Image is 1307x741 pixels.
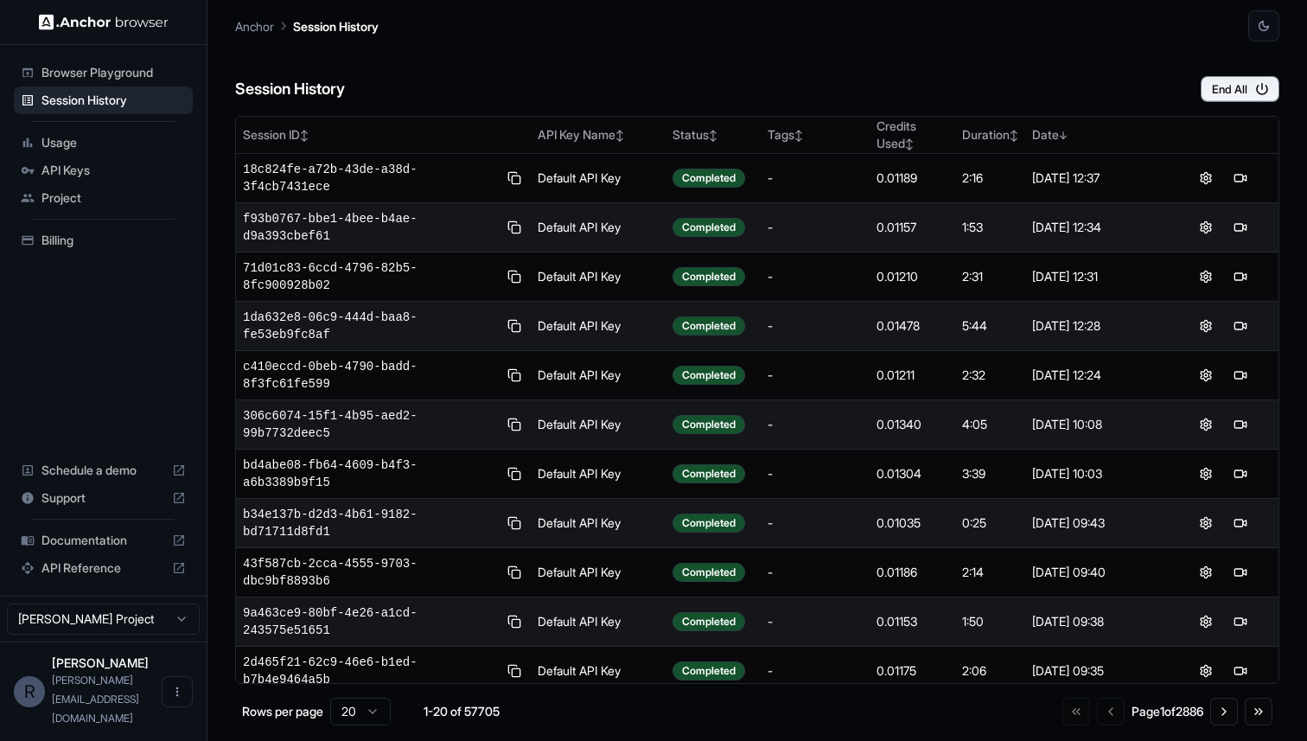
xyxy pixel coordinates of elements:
span: ↕ [1010,129,1018,142]
div: 1:53 [962,219,1018,236]
span: ryan@plato.so [52,674,139,725]
span: ↕ [300,129,309,142]
td: Default API Key [531,154,666,203]
div: Completed [673,267,745,286]
div: 2:06 [962,662,1018,680]
div: Support [14,484,193,512]
span: Project [41,189,186,207]
span: c410eccd-0beb-4790-badd-8f3fc61fe599 [243,358,497,393]
td: Default API Key [531,597,666,647]
div: [DATE] 10:08 [1032,416,1161,433]
span: 43f587cb-2cca-4555-9703-dbc9bf8893b6 [243,555,497,590]
div: 5:44 [962,317,1018,335]
span: ↓ [1059,129,1068,142]
span: b34e137b-d2d3-4b61-9182-bd71711d8fd1 [243,506,497,540]
div: - [768,465,864,482]
div: 2:32 [962,367,1018,384]
span: f93b0767-bbe1-4bee-b4ae-d9a393cbef61 [243,210,497,245]
div: 0.01157 [877,219,948,236]
div: - [768,317,864,335]
div: Date [1032,126,1161,144]
div: [DATE] 09:38 [1032,613,1161,630]
div: 0.01211 [877,367,948,384]
div: - [768,169,864,187]
div: Completed [673,464,745,483]
div: - [768,367,864,384]
div: 0.01175 [877,662,948,680]
div: - [768,268,864,285]
span: Browser Playground [41,64,186,81]
div: [DATE] 12:37 [1032,169,1161,187]
div: 0.01186 [877,564,948,581]
span: ↕ [794,129,803,142]
td: Default API Key [531,450,666,499]
div: Completed [673,514,745,533]
div: - [768,416,864,433]
div: 0.01035 [877,514,948,532]
div: Browser Playground [14,59,193,86]
span: 71d01c83-6ccd-4796-82b5-8fc900928b02 [243,259,497,294]
span: ↕ [709,129,717,142]
span: 1da632e8-06c9-444d-baa8-fe53eb9fc8af [243,309,497,343]
div: API Reference [14,554,193,582]
div: [DATE] 09:35 [1032,662,1161,680]
div: [DATE] 12:31 [1032,268,1161,285]
span: Usage [41,134,186,151]
td: Default API Key [531,302,666,351]
nav: breadcrumb [235,16,379,35]
p: Rows per page [242,703,323,720]
div: [DATE] 09:43 [1032,514,1161,532]
td: Default API Key [531,252,666,302]
div: [DATE] 12:34 [1032,219,1161,236]
span: Ryan Voigt [52,655,149,670]
div: 0.01153 [877,613,948,630]
div: 1:50 [962,613,1018,630]
div: API Key Name [538,126,659,144]
div: [DATE] 10:03 [1032,465,1161,482]
td: Default API Key [531,647,666,696]
td: Default API Key [531,203,666,252]
div: Credits Used [877,118,948,152]
span: 306c6074-15f1-4b95-aed2-99b7732deec5 [243,407,497,442]
div: Completed [673,218,745,237]
span: Schedule a demo [41,462,165,479]
span: Session History [41,92,186,109]
span: bd4abe08-fb64-4609-b4f3-a6b3389b9f15 [243,457,497,491]
span: API Reference [41,559,165,577]
div: Completed [673,612,745,631]
span: 9a463ce9-80bf-4e26-a1cd-243575e51651 [243,604,497,639]
div: Completed [673,366,745,385]
div: [DATE] 12:24 [1032,367,1161,384]
div: Completed [673,316,745,335]
div: API Keys [14,157,193,184]
span: 18c824fe-a72b-43de-a38d-3f4cb7431ece [243,161,497,195]
img: Anchor Logo [39,14,169,30]
div: Completed [673,415,745,434]
button: Open menu [162,676,193,707]
span: 2d465f21-62c9-46e6-b1ed-b7b4e9464a5b [243,654,497,688]
div: 2:31 [962,268,1018,285]
div: Completed [673,169,745,188]
div: - [768,564,864,581]
span: API Keys [41,162,186,179]
span: Support [41,489,165,507]
div: Completed [673,563,745,582]
div: Page 1 of 2886 [1132,703,1203,720]
div: 0:25 [962,514,1018,532]
div: 4:05 [962,416,1018,433]
div: 3:39 [962,465,1018,482]
td: Default API Key [531,400,666,450]
div: - [768,662,864,680]
div: [DATE] 09:40 [1032,564,1161,581]
div: 0.01340 [877,416,948,433]
span: ↕ [905,137,914,150]
div: - [768,613,864,630]
span: Documentation [41,532,165,549]
div: 0.01210 [877,268,948,285]
div: Schedule a demo [14,457,193,484]
div: Billing [14,227,193,254]
div: Tags [768,126,864,144]
div: 2:14 [962,564,1018,581]
div: [DATE] 12:28 [1032,317,1161,335]
td: Default API Key [531,499,666,548]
